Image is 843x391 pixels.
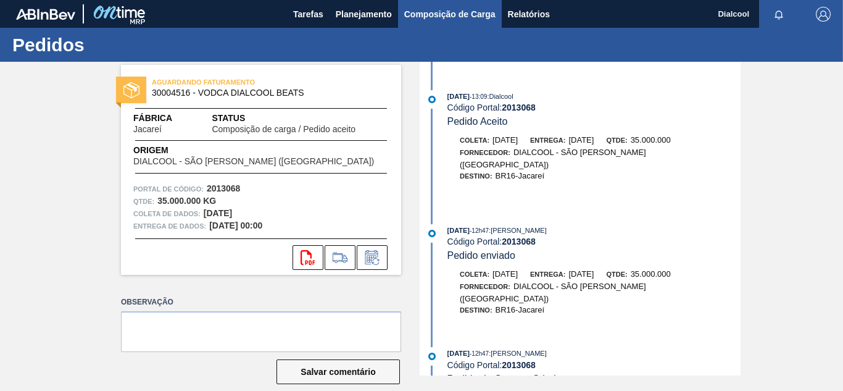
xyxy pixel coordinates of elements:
[209,221,262,230] font: [DATE] 00:00
[212,124,355,134] font: Composição de carga / Pedido aceito
[123,82,139,98] img: status
[489,350,491,357] font: :
[447,350,470,357] font: [DATE]
[157,196,216,206] font: 35.000.000 KG
[502,237,536,246] font: 2013068
[428,96,436,103] img: atual
[759,6,799,23] button: Notificações
[293,9,323,19] font: Tarefas
[16,9,75,20] img: TNhmsLtSVTkK8tSr43FrP2fwEKptu5GPRR3wAAAABJRU5ErkJggg==
[428,230,436,237] img: atual
[460,271,489,278] font: Coleta:
[121,298,173,306] font: Observação
[212,113,245,123] font: Status
[152,78,255,86] font: AGUARDANDO FATURAMENTO
[301,367,375,377] font: Salvar comentário
[152,76,325,88] span: AGUARDANDO FATURAMENTO
[447,93,470,100] font: [DATE]
[447,227,470,234] font: [DATE]
[447,374,562,384] font: Pedido de Compra Criado
[606,271,627,278] font: Qtde:
[12,35,85,55] font: Pedidos
[470,227,471,234] font: -
[204,208,232,218] font: [DATE]
[276,359,400,384] button: Salvar comentário
[460,137,489,144] font: Coleta:
[152,198,155,205] font: :
[357,245,388,270] div: Informar alteração no pedido
[152,88,376,98] span: 30004516 - VODCA DIALCOOL BEATS
[470,93,471,100] font: -
[568,135,594,145] font: [DATE]
[293,245,323,270] div: Abrir arquivo PDF
[816,7,831,22] img: Sair
[508,9,550,19] font: Relatórios
[568,269,594,279] font: [DATE]
[460,306,492,314] font: Destino:
[447,360,502,370] font: Código Portal:
[133,145,168,155] font: Origem
[606,137,627,144] font: Qtde:
[152,88,304,98] font: 30004516 - VODCA DIALCOOL BEATS
[133,185,204,193] font: Portal de Código:
[325,245,355,270] div: Ir para Composição de Carga
[502,360,536,370] font: 2013068
[447,103,502,112] font: Código Portal:
[133,210,201,217] font: Coleta de dados:
[492,269,518,279] font: [DATE]
[631,135,671,145] font: 35.000.000
[460,172,492,180] font: Destino:
[471,350,489,357] font: 12h47
[470,350,471,357] font: -
[530,271,565,278] font: Entrega:
[133,124,162,134] font: Jacareí
[489,93,513,100] font: Dialcool
[428,353,436,360] img: atual
[460,283,510,290] font: Fornecedor:
[447,237,502,246] font: Código Portal:
[460,149,510,156] font: Fornecedor:
[133,156,374,166] font: DIALCOOL - SÃO [PERSON_NAME] ([GEOGRAPHIC_DATA])
[207,183,241,193] font: 2013068
[496,305,544,314] font: BR16-Jacareí
[133,222,206,230] font: Entrega de dados:
[133,198,152,205] font: Qtde
[530,137,565,144] font: Entrega:
[404,9,496,19] font: Composição de Carga
[718,9,749,19] font: Dialcool
[492,135,518,145] font: [DATE]
[447,250,515,261] font: Pedido enviado
[491,227,546,234] font: [PERSON_NAME]
[496,171,544,180] font: BR16-Jacareí
[460,148,646,169] font: DIALCOOL - SÃO [PERSON_NAME] ([GEOGRAPHIC_DATA])
[447,116,508,127] font: Pedido Aceito
[471,227,489,234] font: 12h47
[133,113,172,123] font: Fábrica
[489,227,491,234] font: :
[487,93,489,100] font: :
[460,282,646,303] font: DIALCOOL - SÃO [PERSON_NAME] ([GEOGRAPHIC_DATA])
[491,350,546,357] font: [PERSON_NAME]
[502,103,536,112] font: 2013068
[631,269,671,279] font: 35.000.000
[471,93,487,100] font: 13:09
[336,9,392,19] font: Planejamento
